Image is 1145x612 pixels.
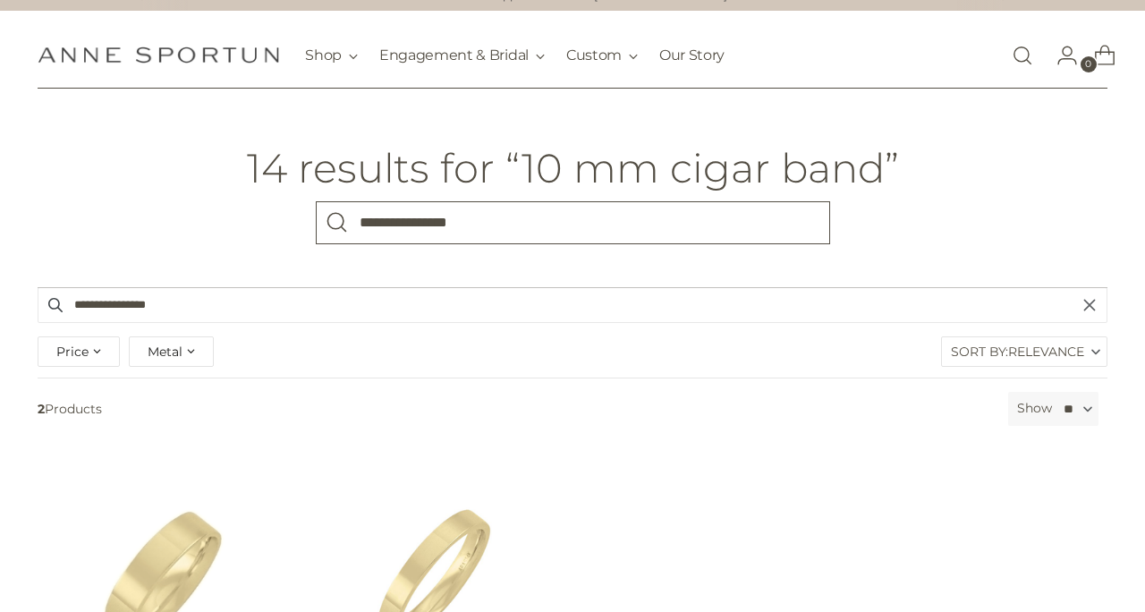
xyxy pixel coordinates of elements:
a: Anne Sportun Fine Jewellery [38,47,279,64]
button: Engagement & Bridal [379,36,545,75]
button: Custom [566,36,638,75]
span: 0 [1081,56,1097,72]
label: Sort By:Relevance [942,337,1107,366]
button: Search [316,201,359,244]
span: Relevance [1008,337,1084,366]
button: Shop [305,36,358,75]
input: Search products [38,287,1107,323]
a: Open cart modal [1080,38,1115,73]
span: Products [30,392,1001,426]
a: Our Story [659,36,725,75]
label: Show [1017,399,1052,418]
a: Open search modal [1005,38,1040,73]
span: Price [56,342,89,361]
b: 2 [38,401,45,417]
span: Metal [148,342,182,361]
a: Go to the account page [1042,38,1078,73]
h1: 14 results for “10 mm cigar band” [247,146,899,191]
